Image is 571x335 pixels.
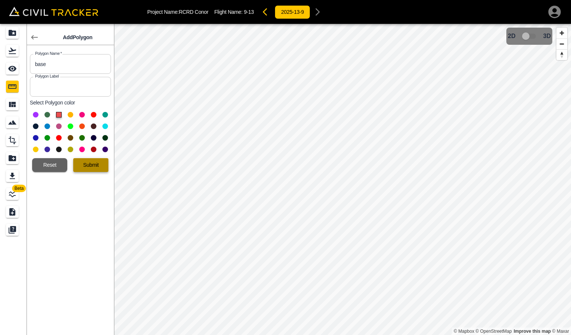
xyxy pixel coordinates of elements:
[244,9,254,15] span: 9-13
[147,9,209,15] p: Project Name: RCRD Conor
[476,329,512,334] a: OpenStreetMap
[508,33,515,40] span: 2D
[519,29,540,43] span: 3D model not uploaded yet
[552,329,569,334] a: Maxar
[556,49,567,60] button: Reset bearing to north
[454,329,474,334] a: Mapbox
[9,7,98,16] img: Civil Tracker
[514,329,551,334] a: Map feedback
[556,28,567,38] button: Zoom in
[114,24,571,335] canvas: Map
[275,5,310,19] button: 2025-13-9
[543,33,551,40] span: 3D
[214,9,254,15] p: Flight Name:
[556,38,567,49] button: Zoom out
